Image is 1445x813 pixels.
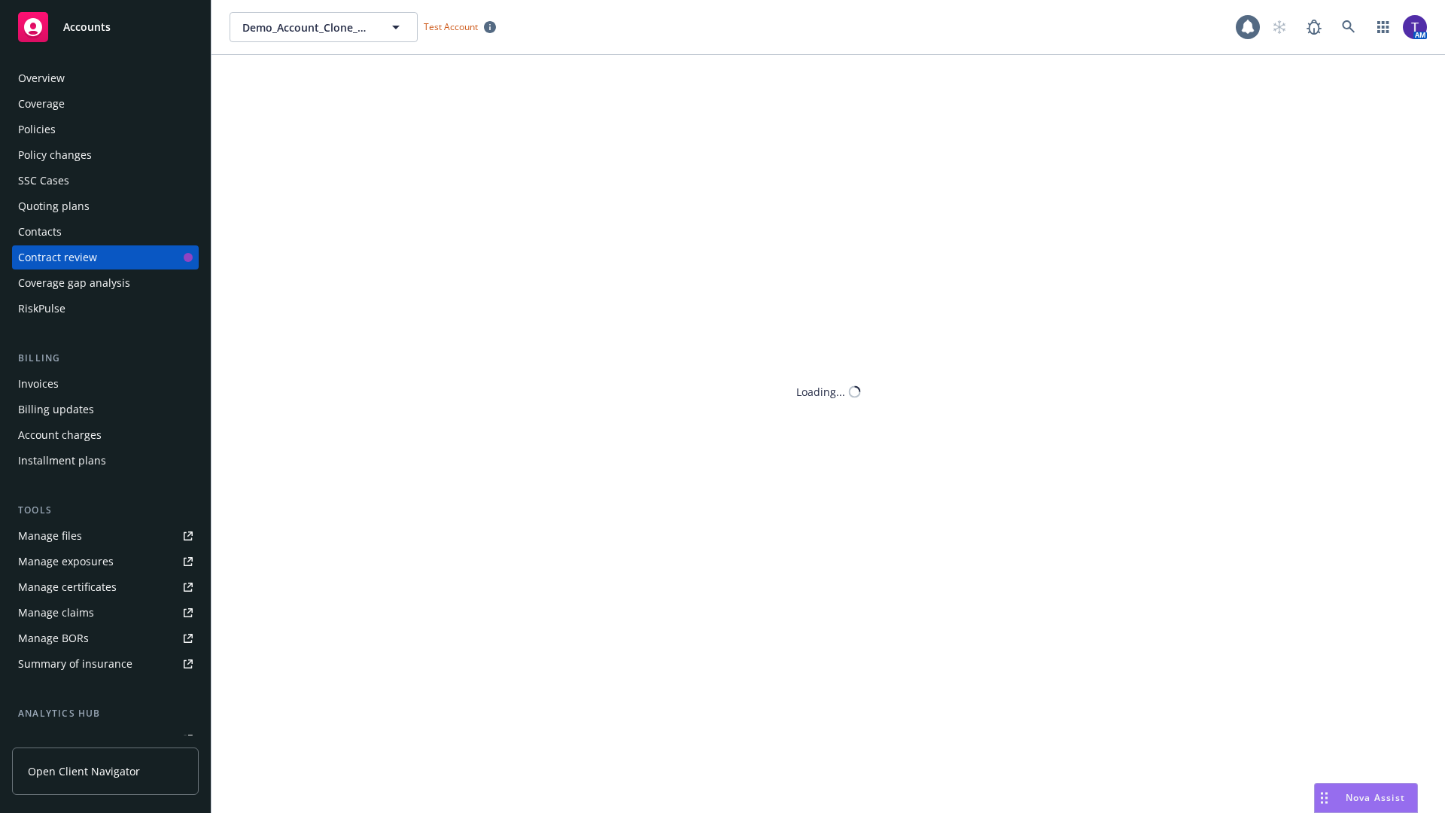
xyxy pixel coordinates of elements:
a: Coverage [12,92,199,116]
a: Switch app [1368,12,1398,42]
a: Account charges [12,423,199,447]
a: Manage certificates [12,575,199,599]
img: photo [1403,15,1427,39]
div: Summary of insurance [18,652,132,676]
a: Search [1334,12,1364,42]
div: Billing updates [18,397,94,422]
div: Tools [12,503,199,518]
div: Installment plans [18,449,106,473]
div: Overview [18,66,65,90]
span: Accounts [63,21,111,33]
div: SSC Cases [18,169,69,193]
div: Quoting plans [18,194,90,218]
div: Analytics hub [12,706,199,721]
div: RiskPulse [18,297,65,321]
div: Policy changes [18,143,92,167]
a: Accounts [12,6,199,48]
div: Manage claims [18,601,94,625]
div: Manage files [18,524,82,548]
a: Manage files [12,524,199,548]
div: Coverage [18,92,65,116]
a: Manage BORs [12,626,199,650]
a: Policy changes [12,143,199,167]
a: Invoices [12,372,199,396]
div: Account charges [18,423,102,447]
span: Demo_Account_Clone_QA_CR_Tests_Prospect [242,20,373,35]
div: Contract review [18,245,97,269]
div: Invoices [18,372,59,396]
div: Contacts [18,220,62,244]
a: Report a Bug [1299,12,1329,42]
a: Coverage gap analysis [12,271,199,295]
div: Loading... [796,384,845,400]
a: Loss summary generator [12,727,199,751]
a: Summary of insurance [12,652,199,676]
a: Manage claims [12,601,199,625]
div: Loss summary generator [18,727,143,751]
button: Nova Assist [1314,783,1418,813]
div: Manage certificates [18,575,117,599]
a: Policies [12,117,199,142]
div: Manage exposures [18,550,114,574]
a: Contacts [12,220,199,244]
a: SSC Cases [12,169,199,193]
span: Nova Assist [1346,791,1405,804]
button: Demo_Account_Clone_QA_CR_Tests_Prospect [230,12,418,42]
a: Manage exposures [12,550,199,574]
a: Overview [12,66,199,90]
div: Manage BORs [18,626,89,650]
div: Drag to move [1315,784,1334,812]
a: Contract review [12,245,199,269]
span: Test Account [418,19,502,35]
span: Open Client Navigator [28,763,140,779]
div: Policies [18,117,56,142]
div: Coverage gap analysis [18,271,130,295]
a: Installment plans [12,449,199,473]
a: RiskPulse [12,297,199,321]
div: Billing [12,351,199,366]
span: Test Account [424,20,478,33]
a: Billing updates [12,397,199,422]
a: Start snowing [1264,12,1294,42]
a: Quoting plans [12,194,199,218]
